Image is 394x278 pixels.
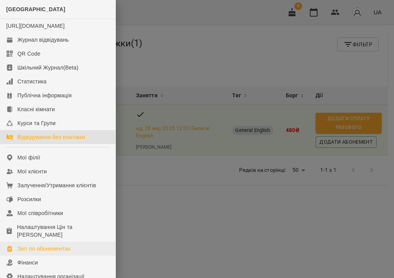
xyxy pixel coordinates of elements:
[17,119,56,127] div: Курси та Групи
[17,105,55,113] div: Класні кімнати
[17,78,47,85] div: Статистика
[6,6,65,12] span: [GEOGRAPHIC_DATA]
[17,64,78,71] div: Шкільний Журнал(Beta)
[17,209,63,217] div: Мої співробітники
[17,223,109,239] div: Налаштування Цін та [PERSON_NAME]
[17,154,40,161] div: Мої філії
[17,245,71,253] div: Звіт по абонементах
[17,36,69,44] div: Журнал відвідувань
[17,133,85,141] div: Відвідування без платіжки
[6,23,65,29] a: [URL][DOMAIN_NAME]
[17,168,47,175] div: Мої клієнти
[17,195,41,203] div: Розсилки
[17,181,96,189] div: Залучення/Утримання клієнтів
[17,50,41,58] div: QR Code
[17,92,71,99] div: Публічна інформація
[17,259,38,266] div: Фінанси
